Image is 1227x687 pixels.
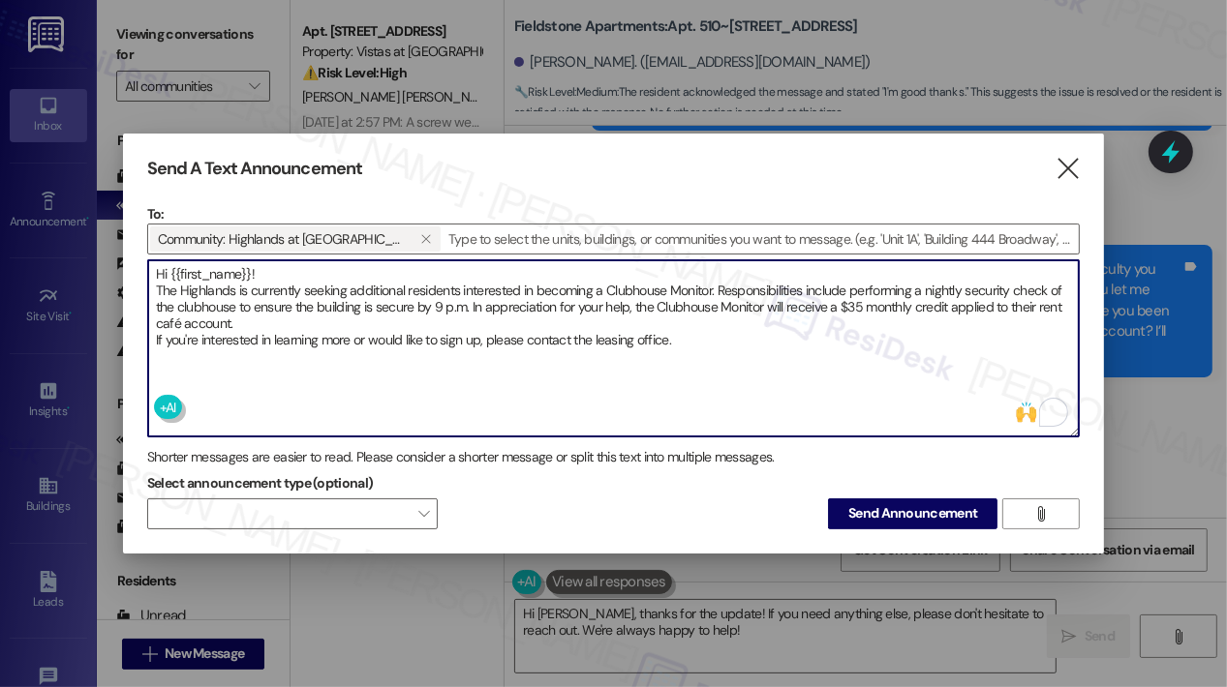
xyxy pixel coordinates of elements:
[147,259,1081,437] div: To enrich screen reader interactions, please activate Accessibility in Grammarly extension settings
[147,204,1081,224] p: To:
[147,468,374,498] label: Select announcement type (optional)
[1055,159,1081,179] i: 
[412,226,441,252] button: Community: Highlands at Huckleberry Ridge Apartments
[443,224,1080,254] input: Type to select the units, buildings, or communities you want to message. (e.g. 'Unit 1A', 'Buildi...
[828,498,997,529] button: Send Announcement
[848,503,977,523] span: Send Announcement
[420,231,431,247] i: 
[147,158,362,180] h3: Send A Text Announcement
[147,447,1081,467] div: Shorter messages are easier to read. Please consider a shorter message or split this text into mu...
[148,260,1080,436] textarea: To enrich screen reader interactions, please activate Accessibility in Grammarly extension settings
[158,226,404,252] span: Community: Highlands at Huckleberry Ridge Apartments
[1034,506,1049,522] i: 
